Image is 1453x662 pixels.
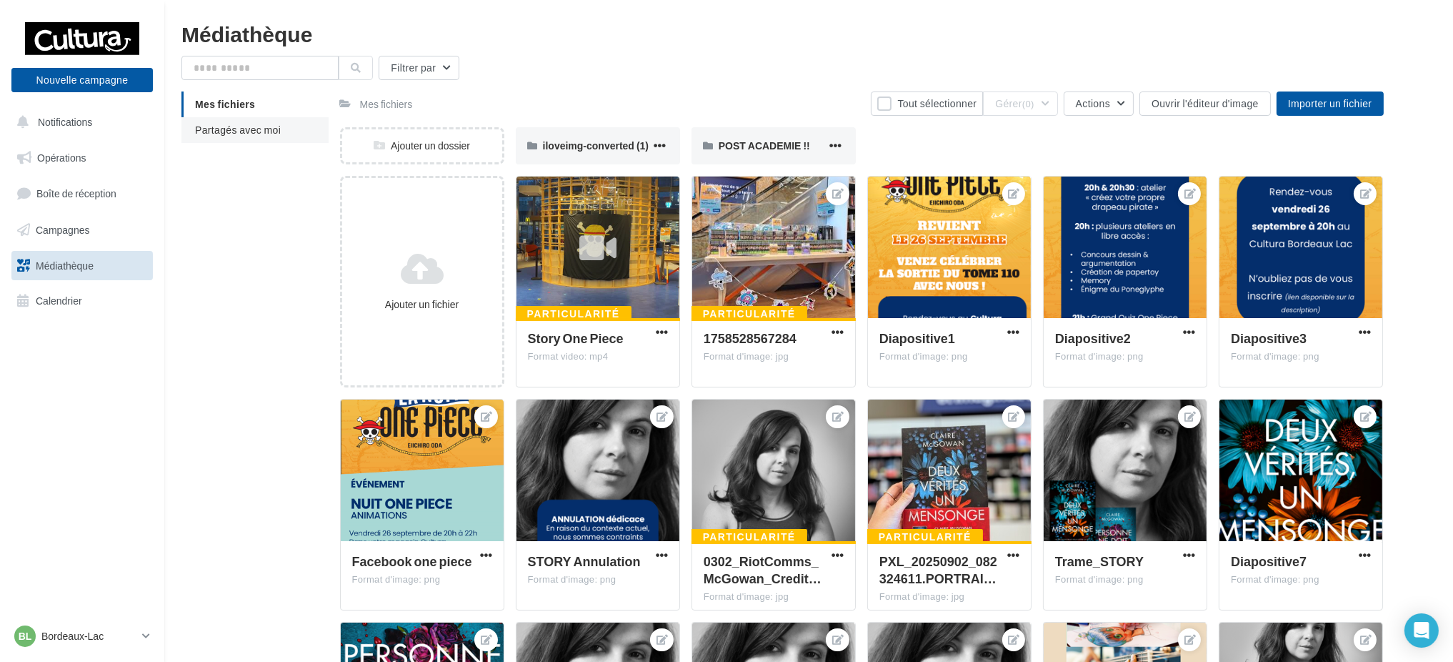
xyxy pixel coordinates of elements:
div: Ajouter un fichier [348,297,496,312]
span: Campagnes [36,224,90,236]
button: Actions [1064,92,1134,116]
span: Partagés avec moi [195,124,281,136]
button: Importer un fichier [1277,92,1384,116]
span: BL [19,629,32,643]
div: Ajouter un dossier [342,139,502,153]
div: Format d'image: png [1231,350,1371,363]
a: Calendrier [9,286,156,316]
div: Format d'image: jpg [879,591,1019,603]
span: (0) [1022,98,1034,109]
span: iloveimg-converted (1) [543,139,649,152]
a: BL Bordeaux-Lac [11,623,153,650]
button: Nouvelle campagne [11,68,153,92]
div: Format d'image: png [879,350,1019,363]
div: Open Intercom Messenger [1404,613,1439,648]
button: Filtrer par [379,56,459,80]
a: Opérations [9,143,156,173]
span: 1758528567284 [704,330,797,346]
div: Format video: mp4 [528,350,668,363]
button: Notifications [9,107,150,137]
div: Format d'image: png [352,573,492,586]
div: Mes fichiers [360,97,413,112]
span: 0302_RiotComms_McGowan_Credit is Philippa Gedge [704,553,822,586]
span: Notifications [38,116,92,128]
div: Particularité [691,306,807,322]
div: Format d'image: png [528,573,668,586]
div: Particularité [867,529,983,545]
div: Format d'image: png [1055,350,1195,363]
span: Diapositive2 [1055,330,1131,346]
span: Mes fichiers [195,98,255,110]
span: Trame_STORY [1055,553,1144,569]
a: Médiathèque [9,251,156,281]
span: STORY Annulation [528,553,641,569]
div: Format d'image: png [1055,573,1195,586]
button: Gérer(0) [983,92,1057,116]
div: Médiathèque [181,23,1436,44]
span: PXL_20250902_082324611.PORTRAIT~2 [879,553,997,586]
a: Boîte de réception [9,178,156,209]
a: Campagnes [9,215,156,245]
div: Format d'image: png [1231,573,1371,586]
div: Particularité [516,306,631,322]
span: Diapositive7 [1231,553,1307,569]
span: POST ACADEMIE !! [719,139,810,152]
span: Actions [1076,97,1110,109]
span: Importer un fichier [1288,97,1372,109]
span: Médiathèque [36,259,94,271]
p: Bordeaux-Lac [41,629,136,643]
span: Diapositive3 [1231,330,1307,346]
button: Tout sélectionner [871,92,983,116]
span: Calendrier [36,295,82,307]
div: Format d'image: jpg [704,350,844,363]
span: Boîte de réception [36,187,116,199]
span: Diapositive1 [879,330,955,346]
div: Format d'image: jpg [704,591,844,603]
div: Particularité [691,529,807,545]
span: Opérations [37,152,86,164]
span: Story One Piece [528,330,624,346]
button: Ouvrir l'éditeur d'image [1139,92,1271,116]
span: Facebook one piece [352,553,472,569]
